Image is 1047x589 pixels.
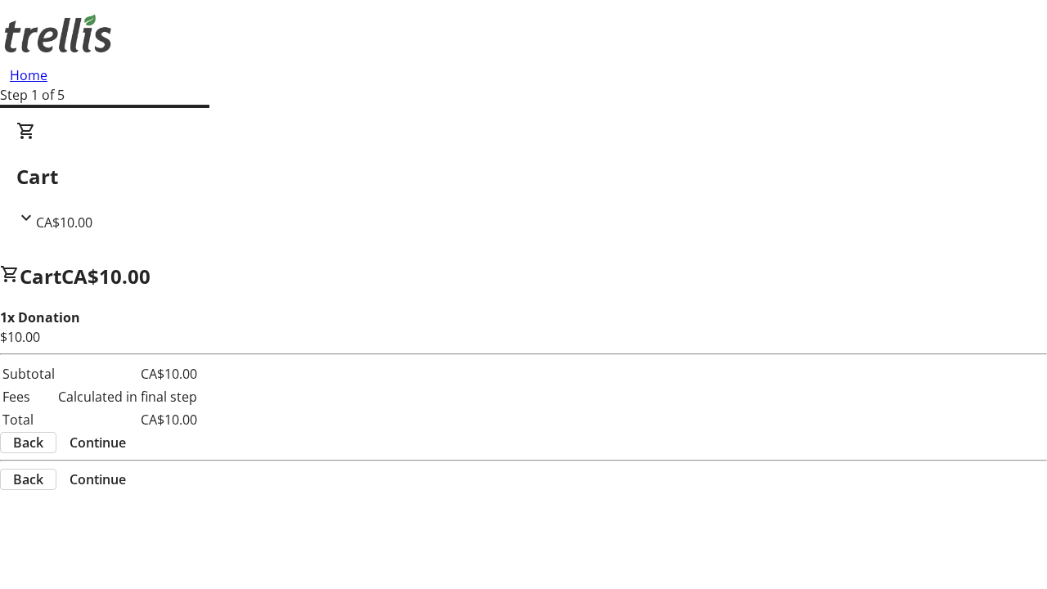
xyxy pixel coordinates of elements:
[57,363,198,384] td: CA$10.00
[16,162,1031,191] h2: Cart
[13,470,43,489] span: Back
[57,409,198,430] td: CA$10.00
[20,263,61,290] span: Cart
[56,470,139,489] button: Continue
[16,121,1031,232] div: CartCA$10.00
[61,263,151,290] span: CA$10.00
[2,386,56,407] td: Fees
[70,433,126,452] span: Continue
[56,433,139,452] button: Continue
[57,386,198,407] td: Calculated in final step
[36,214,92,232] span: CA$10.00
[2,363,56,384] td: Subtotal
[70,470,126,489] span: Continue
[2,409,56,430] td: Total
[13,433,43,452] span: Back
